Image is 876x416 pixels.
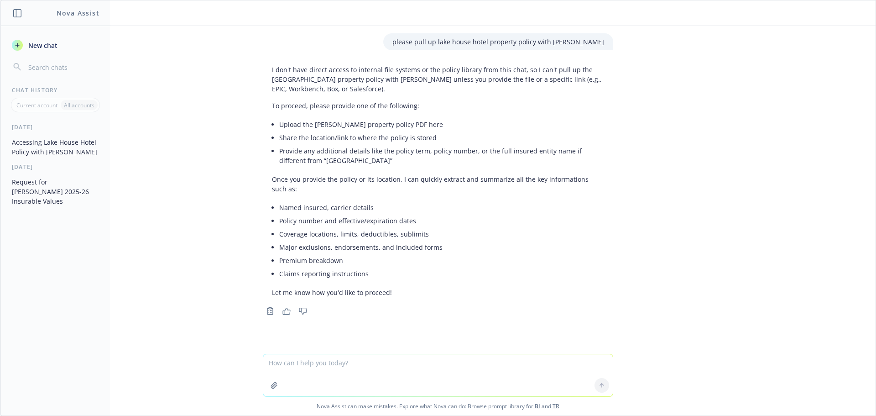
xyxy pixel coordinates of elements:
span: Nova Assist can make mistakes. Explore what Nova can do: Browse prompt library for and [4,397,872,416]
button: Request for [PERSON_NAME] 2025-26 Insurable Values [8,174,103,209]
li: Policy number and effective/expiration dates [279,214,604,227]
a: BI [535,402,540,410]
li: Share the location/link to where the policy is stored [279,131,604,144]
input: Search chats [26,61,99,74]
p: Once you provide the policy or its location, I can quickly extract and summarize all the key info... [272,174,604,194]
p: I don't have direct access to internal file systems or the policy library from this chat, so I ca... [272,65,604,94]
a: TR [553,402,559,410]
li: Upload the [PERSON_NAME] property policy PDF here [279,118,604,131]
div: [DATE] [1,123,110,131]
li: Provide any additional details like the policy term, policy number, or the full insured entity na... [279,144,604,167]
div: [DATE] [1,163,110,171]
li: Named insured, carrier details [279,201,604,214]
p: Let me know how you'd like to proceed! [272,288,604,297]
li: Major exclusions, endorsements, and included forms [279,241,604,254]
p: To proceed, please provide one of the following: [272,101,604,111]
p: please pull up lake house hotel property policy with [PERSON_NAME] [392,37,604,47]
li: Coverage locations, limits, deductibles, sublimits [279,227,604,241]
p: All accounts [64,101,94,109]
span: New chat [26,41,57,50]
button: New chat [8,37,103,53]
div: Chat History [1,86,110,94]
svg: Copy to clipboard [266,307,274,315]
p: Current account [16,101,57,109]
button: Accessing Lake House Hotel Policy with [PERSON_NAME] [8,135,103,159]
li: Premium breakdown [279,254,604,267]
li: Claims reporting instructions [279,267,604,280]
h1: Nova Assist [57,8,99,18]
button: Thumbs down [296,305,310,317]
